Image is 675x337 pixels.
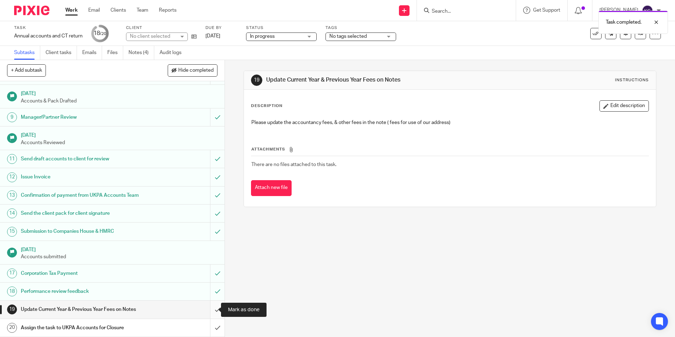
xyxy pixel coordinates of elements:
[21,286,142,297] h1: Performance review feedback
[129,46,154,60] a: Notes (4)
[615,77,649,83] div: Instructions
[251,162,336,167] span: There are no files attached to this task.
[7,305,17,314] div: 19
[325,25,396,31] label: Tags
[7,227,17,237] div: 15
[21,208,142,219] h1: Send the client pack for client signature
[88,7,100,14] a: Email
[7,64,46,76] button: + Add subtask
[7,286,17,296] div: 18
[205,25,237,31] label: Due by
[7,268,17,278] div: 17
[7,154,17,164] div: 11
[65,7,78,14] a: Work
[160,46,187,60] a: Audit logs
[7,172,17,182] div: 12
[168,64,217,76] button: Hide completed
[159,7,177,14] a: Reports
[266,76,465,84] h1: Update Current Year & Previous Year Fees on Notes
[21,226,142,237] h1: Submission to Companies House & HMRC
[21,154,142,164] h1: Send draft accounts to client for review
[14,6,49,15] img: Pixie
[178,68,214,73] span: Hide completed
[7,190,17,200] div: 13
[21,130,218,139] h1: [DATE]
[21,244,218,253] h1: [DATE]
[21,323,142,333] h1: Assign the task to UKPA Accounts for Closure
[21,190,142,201] h1: Confirmation of payment from UKPA Accounts Team
[137,7,148,14] a: Team
[599,100,649,112] button: Edit description
[21,268,142,279] h1: Corporation Tax Payment
[250,34,275,39] span: In progress
[130,33,176,40] div: No client selected
[110,7,126,14] a: Clients
[21,304,142,315] h1: Update Current Year & Previous Year Fees on Notes
[21,112,142,123] h1: Manager/Partner Review
[14,25,83,31] label: Task
[46,46,77,60] a: Client tasks
[205,34,220,39] span: [DATE]
[100,32,106,36] small: /20
[21,97,218,105] p: Accounts & Pack Drafted
[329,34,367,39] span: No tags selected
[642,5,653,16] img: svg%3E
[21,88,218,97] h1: [DATE]
[246,25,317,31] label: Status
[251,180,292,196] button: Attach new file
[126,25,197,31] label: Client
[251,147,285,151] span: Attachments
[21,139,218,146] p: Accounts Reviewed
[7,112,17,122] div: 9
[251,119,648,126] p: Please update the accountancy fees, & other fees in the note ( fees for use of our address)
[251,75,262,86] div: 19
[21,253,218,260] p: Accounts submitted
[94,29,106,37] div: 18
[21,172,142,182] h1: Issue Invoice
[606,19,641,26] p: Task completed.
[14,46,40,60] a: Subtasks
[14,32,83,40] div: Annual accounts and CT return
[251,103,282,109] p: Description
[7,208,17,218] div: 14
[82,46,102,60] a: Emails
[107,46,123,60] a: Files
[7,323,17,333] div: 20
